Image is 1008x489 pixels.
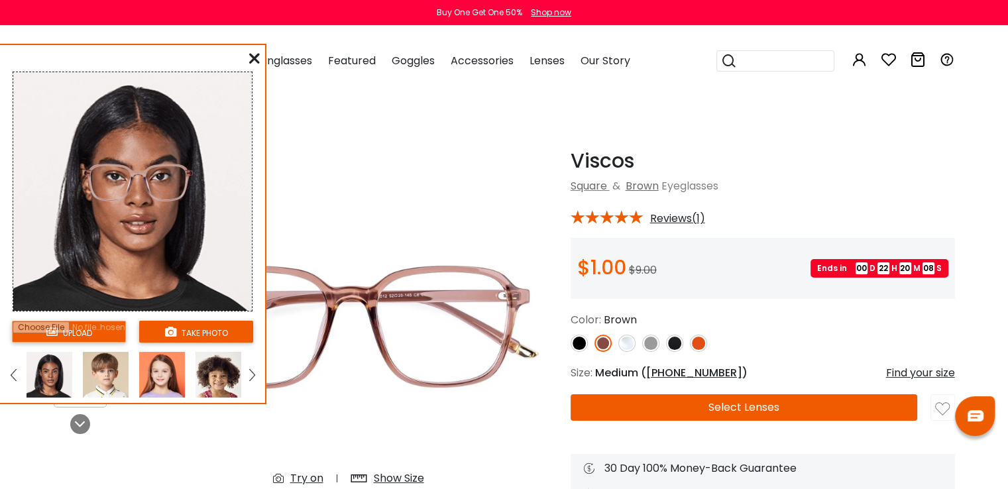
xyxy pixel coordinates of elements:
img: right.png [249,369,254,381]
span: Our Story [581,53,630,68]
span: S [936,262,942,274]
button: Select Lenses [571,394,918,421]
div: Show Size [374,470,424,486]
span: Eyeglasses [661,178,718,193]
span: 22 [877,262,889,274]
span: Color: [571,312,601,327]
span: Size: [571,365,592,380]
img: tryonModel6.png [139,352,185,398]
div: Shop now [531,7,571,19]
img: tryonModel1.png [27,352,72,398]
span: & [610,178,623,193]
span: 20 [899,262,911,274]
span: 00 [856,262,868,274]
a: Shop now [524,7,571,18]
a: Square [571,178,607,193]
img: chat [968,410,983,421]
span: [PHONE_NUMBER] [646,365,742,380]
img: tryonModel9.png [83,352,129,398]
span: Ends in [817,262,854,274]
span: Lenses [530,53,565,68]
div: 30 Day 100% Money-Back Guarantee [584,461,942,476]
a: Brown [626,178,659,193]
span: Sunglasses [255,53,312,68]
img: left.png [11,369,16,381]
span: $9.00 [629,262,657,278]
img: tryonModel1.png [13,72,252,311]
span: 08 [923,262,934,274]
span: H [891,262,897,274]
span: Medium ( ) [595,365,748,380]
span: Accessories [451,53,514,68]
button: upload [12,321,126,343]
div: Buy One Get One 50% [437,7,522,19]
img: tryonModel4.png [196,352,241,398]
span: Featured [328,53,376,68]
div: Find your size [886,365,955,381]
h1: Viscos [571,149,955,173]
span: Brown [604,312,637,327]
span: M [913,262,921,274]
img: original.png [78,152,199,213]
button: take photo [139,321,253,343]
span: Reviews(1) [650,213,705,225]
img: like [935,402,950,416]
span: D [869,262,875,274]
span: Goggles [392,53,435,68]
div: Try on [290,470,323,486]
span: $1.00 [577,253,626,282]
